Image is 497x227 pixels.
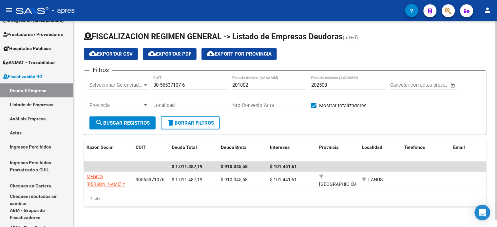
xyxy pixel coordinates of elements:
datatable-header-cell: Provincia [316,140,359,162]
span: Exportar CSV [89,51,133,57]
button: Open calendar [449,82,457,89]
div: Open Intercom Messenger [475,205,490,220]
span: - apres [52,3,75,18]
mat-icon: cloud_download [207,50,215,58]
mat-icon: cloud_download [148,50,156,58]
mat-icon: person [484,6,492,14]
button: Exportar CSV [84,48,138,60]
span: Prestadores / Proveedores [3,31,63,38]
span: $ 101.441,61 [270,164,297,169]
mat-icon: delete [167,119,175,127]
span: (alt+d) [343,34,358,41]
datatable-header-cell: Localidad [359,140,402,162]
span: [GEOGRAPHIC_DATA] [319,182,363,187]
span: $ 101.441,61 [270,177,297,182]
button: Borrar Filtros [161,116,220,130]
datatable-header-cell: Teléfonos [402,140,451,162]
div: 1 total [84,190,487,207]
span: Razón Social [86,145,114,150]
button: Exportar PDF [143,48,197,60]
span: CUIT [136,145,146,150]
span: $ 1.011.487,19 [172,177,202,182]
span: LANUS [368,177,383,182]
span: Email [453,145,465,150]
span: $ 910.045,58 [221,177,248,182]
span: Teléfonos [404,145,425,150]
span: Exportar PDF [148,51,191,57]
span: Hospitales Públicos [3,45,51,52]
datatable-header-cell: Deuda Total [169,140,218,162]
mat-icon: cloud_download [89,50,97,58]
span: Seleccionar Gerenciador [89,82,143,88]
mat-icon: search [95,119,103,127]
span: $ 1.011.487,19 [172,164,202,169]
span: Fiscalización RG [3,73,43,80]
datatable-header-cell: Razón Social [84,140,133,162]
span: MEDICA [PERSON_NAME] Y MEDICA [PERSON_NAME] SOCIEDAD DE HECHO [86,174,125,217]
button: Export por Provincia [201,48,277,60]
span: 30565371076 [136,177,164,182]
span: Export por Provincia [207,51,272,57]
span: Provincia [89,102,143,108]
span: Borrar Filtros [167,120,214,126]
span: Intereses [270,145,290,150]
span: ANMAT - Trazabilidad [3,59,55,66]
span: FISCALIZACION REGIMEN GENERAL -> Listado de Empresas Deudoras [84,32,343,41]
datatable-header-cell: CUIT [133,140,169,162]
datatable-header-cell: Deuda Bruta [218,140,267,162]
mat-icon: menu [5,6,13,14]
span: Deuda Total [172,145,197,150]
datatable-header-cell: Intereses [267,140,316,162]
span: Buscar Registros [95,120,150,126]
span: Localidad [362,145,382,150]
button: Buscar Registros [89,116,156,130]
h3: Filtros [89,65,112,75]
span: Deuda Bruta [221,145,247,150]
span: Provincia [319,145,339,150]
span: $ 910.045,58 [221,164,248,169]
span: Mostrar totalizadores [319,102,367,110]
